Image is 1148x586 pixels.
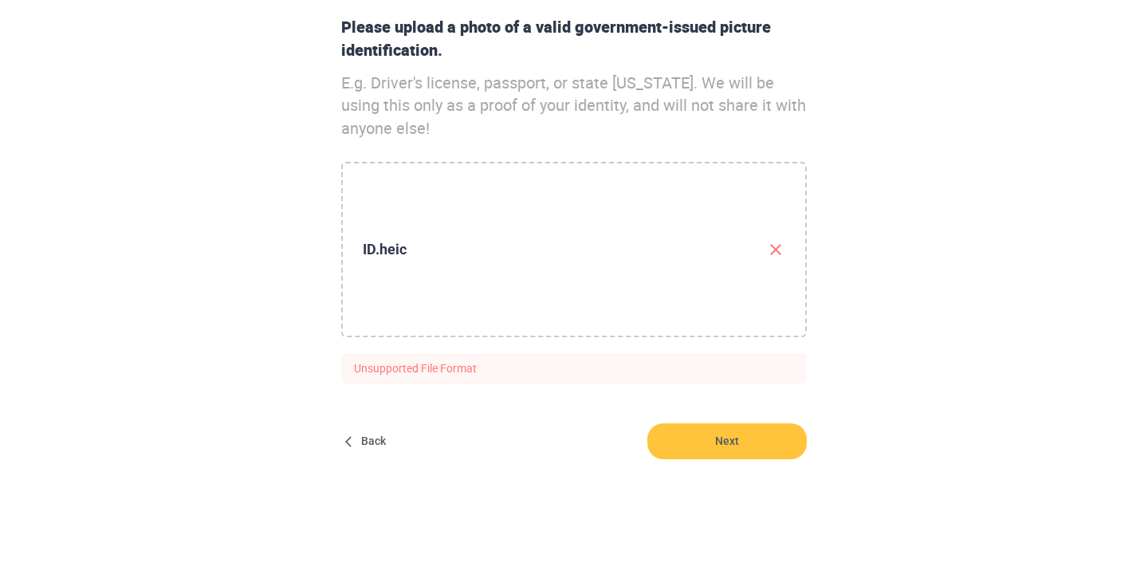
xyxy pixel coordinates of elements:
p: Unsupported File Format [341,353,807,383]
div: Please upload a photo of a valid government-issued picture identification. [335,16,813,61]
button: ID.heic [766,240,785,259]
button: Next [647,423,807,459]
span: ID.heic [343,163,805,336]
div: E.g. Driver's license, passport, or state [US_STATE]. We will be using this only as a proof of yo... [335,72,813,140]
button: Back [341,423,392,459]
